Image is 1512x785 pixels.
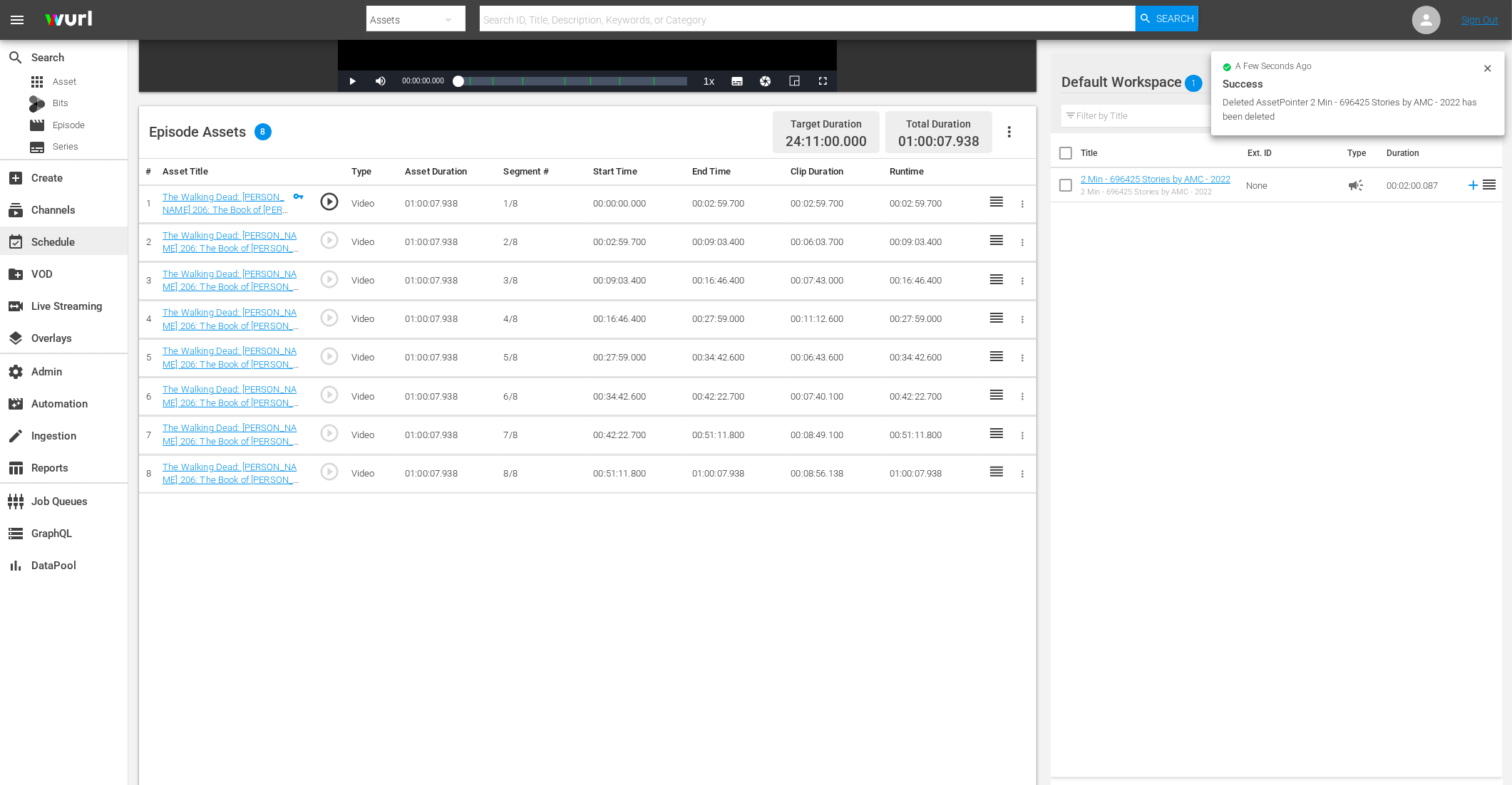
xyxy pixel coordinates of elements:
[319,461,340,482] span: play_circle_outline
[785,416,883,454] td: 00:08:49.100
[686,378,785,416] td: 00:42:22.700
[399,454,498,493] td: 01:00:07.938
[319,191,340,212] span: play_circle_outline
[498,261,588,300] td: 3/8
[1223,95,1478,124] div: Deleted AssetPointer 2 Min - 696425 Stories by AMC - 2022 has been deleted
[686,223,785,261] td: 00:09:03.400
[7,49,24,66] span: Search
[884,416,982,454] td: 00:51:11.800
[1348,177,1365,194] span: Ad
[785,301,883,339] td: 00:11:12.600
[9,11,26,28] span: menu
[7,170,24,187] span: Create
[498,339,588,378] td: 5/8
[319,384,340,405] span: play_circle_outline
[7,330,24,347] span: Overlays
[139,416,157,454] td: 7
[346,454,400,493] td: Video
[785,223,883,261] td: 00:06:03.700
[399,184,498,223] td: 01:00:07.938
[29,139,46,156] span: Series
[7,395,24,412] span: Automation
[319,345,340,367] span: play_circle_outline
[346,416,400,454] td: Video
[1061,62,1474,102] div: Default Workspace
[319,307,340,328] span: play_circle_outline
[7,427,24,445] span: Ingestion
[319,229,340,251] span: play_circle_outline
[786,134,867,150] span: 24:11:00.000
[139,378,157,416] td: 6
[587,184,686,223] td: 00:00:00.000
[163,422,299,473] a: The Walking Dead: [PERSON_NAME] 206: The Book of [PERSON_NAME]: Au [PERSON_NAME] Enfants (7/8)
[884,454,982,493] td: 01:00:07.938
[587,416,686,454] td: 00:42:22.700
[1461,14,1498,26] a: Sign Out
[338,71,366,92] button: Play
[7,557,24,574] span: DataPool
[686,454,785,493] td: 01:00:07.938
[346,261,400,300] td: Video
[53,118,85,132] span: Episode
[346,339,400,378] td: Video
[399,261,498,300] td: 01:00:07.938
[7,525,24,542] span: GraphQL
[163,345,299,396] a: The Walking Dead: [PERSON_NAME] 206: The Book of [PERSON_NAME]: Au [PERSON_NAME] Enfants (5/8)
[319,422,340,444] span: play_circle_outline
[1185,68,1203,98] span: 1
[686,339,785,378] td: 00:34:42.600
[884,301,982,339] td: 00:27:59.000
[686,159,785,185] th: End Time
[751,71,780,92] button: Jump To Time
[139,261,157,300] td: 3
[1081,133,1239,173] th: Title
[53,96,68,110] span: Bits
[34,4,103,37] img: ans4CAIJ8jUAAAAAAAAAAAAAAAAAAAAAAAAgQb4GAAAAAAAAAAAAAAAAAAAAAAAAJMjXAAAAAAAAAAAAAAAAAAAAAAAAgAT5G...
[884,159,982,185] th: Runtime
[1156,6,1194,31] span: Search
[163,230,299,281] a: The Walking Dead: [PERSON_NAME] 206: The Book of [PERSON_NAME]: Au [PERSON_NAME] Enfants (2/8)
[1136,6,1198,31] button: Search
[7,234,24,251] span: Schedule
[399,223,498,261] td: 01:00:07.938
[785,261,883,300] td: 00:07:43.000
[254,123,272,140] span: 8
[785,184,883,223] td: 00:02:59.700
[1379,133,1464,173] th: Duration
[346,159,400,185] th: Type
[587,261,686,300] td: 00:09:03.400
[53,140,78,154] span: Series
[399,378,498,416] td: 01:00:07.938
[399,416,498,454] td: 01:00:07.938
[686,301,785,339] td: 00:27:59.000
[29,73,46,90] span: Asset
[498,159,588,185] th: Segment #
[1236,61,1312,73] span: a few seconds ago
[780,71,808,92] button: Picture-in-Picture
[587,223,686,261] td: 00:02:59.700
[7,493,24,510] span: Job Queues
[498,184,588,223] td: 1/8
[884,184,982,223] td: 00:02:59.700
[7,363,24,380] span: Admin
[808,71,837,92] button: Fullscreen
[139,301,157,339] td: 4
[1466,177,1481,193] svg: Add to Episode
[319,269,340,290] span: play_circle_outline
[1081,174,1230,184] a: 2 Min - 696425 Stories by AMC - 2022
[1239,133,1339,173] th: Ext. ID
[7,202,24,219] span: Channels
[785,454,883,493] td: 00:08:56.138
[884,378,982,416] td: 00:42:22.700
[898,133,979,150] span: 01:00:07.938
[346,301,400,339] td: Video
[399,301,498,339] td: 01:00:07.938
[587,339,686,378] td: 00:27:59.000
[587,159,686,185] th: Start Time
[402,77,443,85] span: 00:00:00.000
[139,223,157,261] td: 2
[7,266,24,283] span: VOD
[29,95,46,113] div: Bits
[1223,76,1493,93] div: Success
[785,378,883,416] td: 00:07:40.100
